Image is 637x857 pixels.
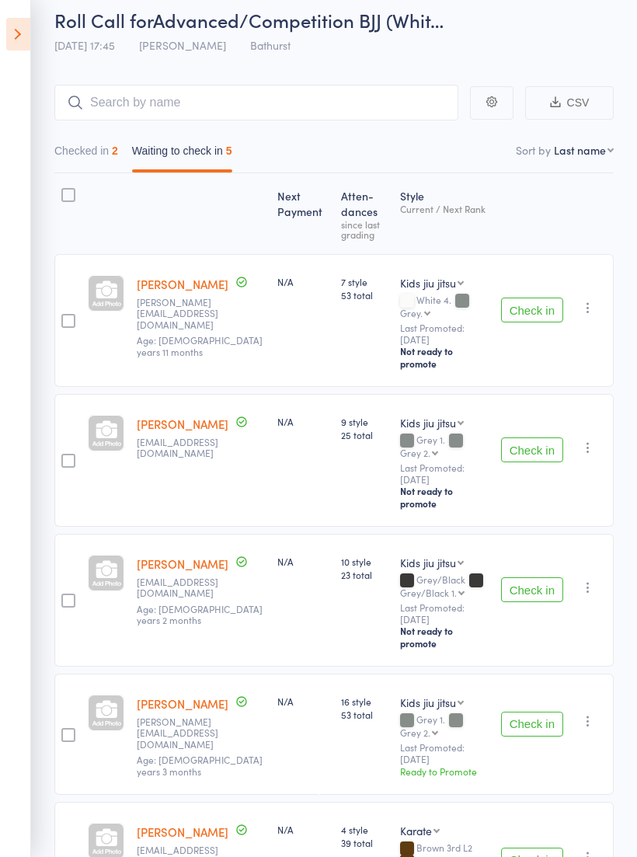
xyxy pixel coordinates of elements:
span: Advanced/Competition BJJ (Whit… [153,7,444,33]
span: Roll Call for [54,7,153,33]
span: 9 style [341,415,388,428]
button: Checked in2 [54,137,118,172]
a: [PERSON_NAME] [137,416,228,432]
small: Joel_fabrication@outlook.com [137,297,238,330]
div: N/A [277,555,329,568]
span: 23 total [341,568,388,581]
div: N/A [277,415,329,428]
div: White 4. [400,294,489,318]
a: [PERSON_NAME] [137,695,228,712]
span: 53 total [341,288,388,301]
div: Next Payment [271,180,336,247]
div: Not ready to promote [400,345,489,370]
a: [PERSON_NAME] [137,276,228,292]
div: N/A [277,823,329,836]
a: [PERSON_NAME] [137,824,228,840]
input: Search by name [54,85,458,120]
button: Check in [501,437,563,462]
small: mirella288@yahoo.com [137,577,238,599]
div: Kids jiu jitsu [400,695,456,710]
button: Check in [501,712,563,737]
div: Kids jiu jitsu [400,415,456,430]
a: [PERSON_NAME] [137,556,228,572]
small: Last Promoted: [DATE] [400,462,489,485]
span: [PERSON_NAME] [139,37,226,53]
div: Grey 2. [400,448,430,458]
div: Style [394,180,495,247]
span: 7 style [341,275,388,288]
button: Check in [501,577,563,602]
div: Grey 2. [400,727,430,737]
span: 25 total [341,428,388,441]
small: Last Promoted: [DATE] [400,322,489,345]
span: 53 total [341,708,388,721]
span: Age: [DEMOGRAPHIC_DATA] years 2 months [137,602,263,626]
small: Last Promoted: [DATE] [400,602,489,625]
div: Grey 1. [400,434,489,458]
small: Last Promoted: [DATE] [400,742,489,765]
small: Michelle.weal1504@gmail.com [137,716,238,750]
div: Last name [554,142,606,158]
div: N/A [277,695,329,708]
span: Bathurst [250,37,291,53]
span: [DATE] 17:45 [54,37,115,53]
div: Current / Next Rank [400,204,489,214]
small: Teganperry44@gmail.com [137,437,238,459]
div: Karate [400,823,432,838]
span: 39 total [341,836,388,849]
span: Age: [DEMOGRAPHIC_DATA] years 11 months [137,333,263,357]
div: 5 [226,145,232,157]
div: Not ready to promote [400,485,489,510]
div: Grey 1. [400,714,489,737]
div: Grey. [400,308,423,318]
div: Atten­dances [335,180,394,247]
div: Grey/Black [400,574,489,597]
div: Not ready to promote [400,625,489,650]
span: Age: [DEMOGRAPHIC_DATA] years 3 months [137,753,263,777]
button: Check in [501,298,563,322]
button: Waiting to check in5 [132,137,232,172]
div: Kids jiu jitsu [400,555,456,570]
div: 2 [112,145,118,157]
button: CSV [525,86,614,120]
div: since last grading [341,219,388,239]
div: N/A [277,275,329,288]
div: Kids jiu jitsu [400,275,456,291]
label: Sort by [516,142,551,158]
div: Ready to Promote [400,765,489,778]
span: 16 style [341,695,388,708]
span: 4 style [341,823,388,836]
span: 10 style [341,555,388,568]
div: Grey/Black 1. [400,587,457,597]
